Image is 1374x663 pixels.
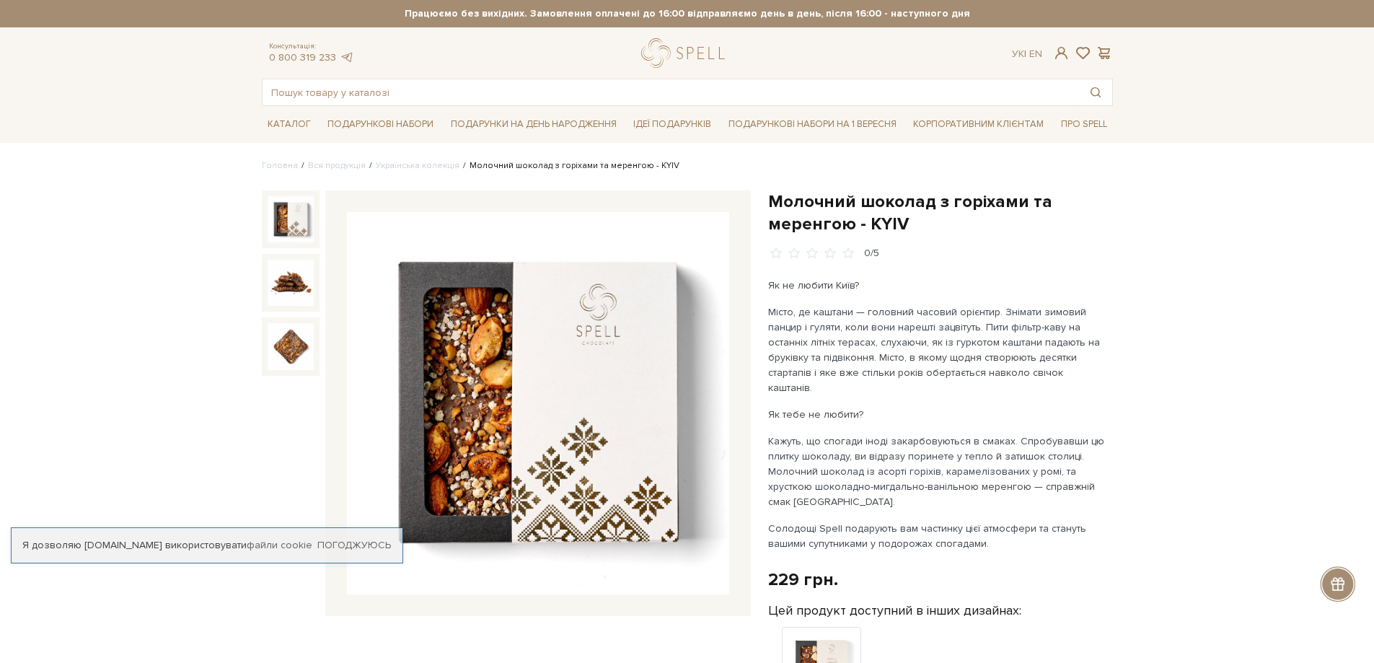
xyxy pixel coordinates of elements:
[262,7,1113,20] strong: Працюємо без вихідних. Замовлення оплачені до 16:00 відправляємо день в день, після 16:00 - насту...
[1055,113,1113,136] a: Про Spell
[308,160,366,171] a: Вся продукція
[347,212,729,594] img: Молочний шоколад з горіхами та меренгою - KYIV
[12,539,402,552] div: Я дозволяю [DOMAIN_NAME] використовувати
[376,160,459,171] a: Українська колекція
[322,113,439,136] a: Подарункові набори
[268,260,314,306] img: Молочний шоколад з горіхами та меренгою - KYIV
[768,407,1106,422] p: Як тебе не любити?
[317,539,391,552] a: Погоджуюсь
[1024,48,1026,60] span: |
[1079,79,1112,105] button: Пошук товару у каталозі
[641,38,731,68] a: logo
[864,247,879,260] div: 0/5
[247,539,312,551] a: файли cookie
[263,79,1079,105] input: Пошук товару у каталозі
[768,434,1106,509] p: Кажуть, що спогади іноді закарбовуються в смаках. Спробувавши цю плитку шоколаду, ви відразу пори...
[340,51,354,63] a: telegram
[1012,48,1042,61] div: Ук
[1029,48,1042,60] a: En
[269,51,336,63] a: 0 800 319 233
[262,113,317,136] a: Каталог
[907,112,1049,136] a: Корпоративним клієнтам
[459,159,679,172] li: Молочний шоколад з горіхами та меренгою - KYIV
[445,113,622,136] a: Подарунки на День народження
[768,278,1106,293] p: Як не любити Київ?
[768,568,838,591] div: 229 грн.
[268,323,314,369] img: Молочний шоколад з горіхами та меренгою - KYIV
[723,112,902,136] a: Подарункові набори на 1 Вересня
[768,521,1106,551] p: Солодощі Spell подарують вам частинку цієї атмосфери та стануть вашими супутниками у подорожах сп...
[269,42,354,51] span: Консультація:
[768,304,1106,395] p: Місто, де каштани — головний часовий орієнтир. Знімати зимовий панцир і гуляти, коли вони нарешті...
[627,113,717,136] a: Ідеї подарунків
[768,602,1021,619] label: Цей продукт доступний в інших дизайнах:
[268,196,314,242] img: Молочний шоколад з горіхами та меренгою - KYIV
[768,190,1113,235] h1: Молочний шоколад з горіхами та меренгою - KYIV
[262,160,298,171] a: Головна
